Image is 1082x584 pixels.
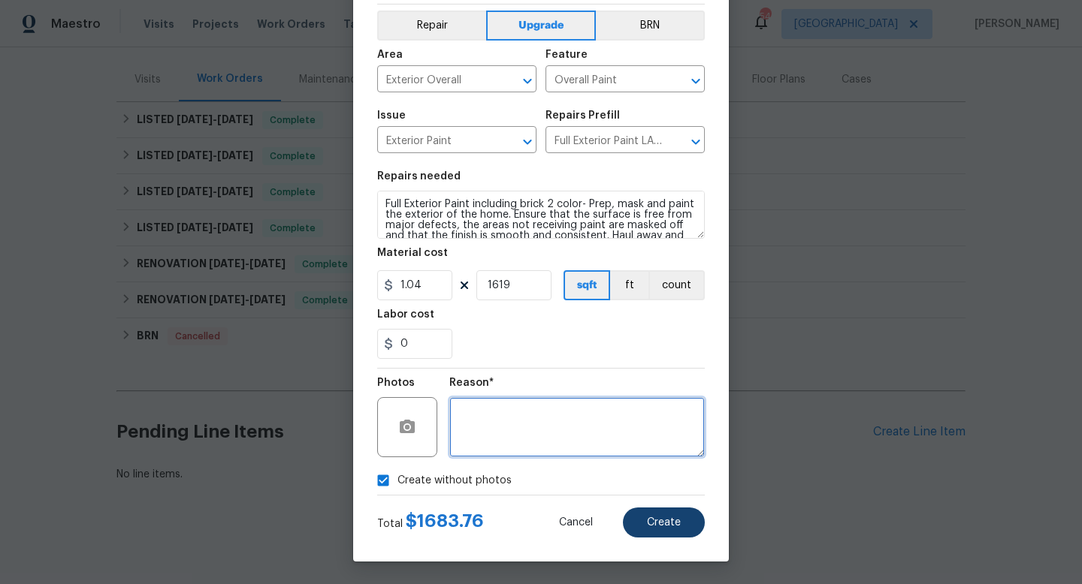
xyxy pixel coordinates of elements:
h5: Issue [377,110,406,121]
button: count [648,270,705,300]
span: Create [647,517,681,528]
h5: Repairs Prefill [546,110,620,121]
span: Create without photos [397,473,512,489]
h5: Labor cost [377,309,434,320]
span: $ 1683.76 [406,512,484,530]
span: Cancel [559,517,593,528]
button: BRN [596,11,705,41]
button: sqft [564,270,610,300]
h5: Material cost [377,248,448,258]
h5: Feature [546,50,588,60]
h5: Reason* [449,378,494,388]
h5: Area [377,50,403,60]
div: Total [377,513,484,531]
button: Upgrade [486,11,597,41]
button: Repair [377,11,486,41]
button: Open [685,71,706,92]
h5: Photos [377,378,415,388]
button: Open [517,131,538,152]
button: Create [623,507,705,537]
button: ft [610,270,648,300]
button: Cancel [535,507,617,537]
button: Open [517,71,538,92]
button: Open [685,131,706,152]
h5: Repairs needed [377,171,461,182]
textarea: Full Exterior Paint including brick 2 color- Prep, mask and paint the exterior of the home. Ensur... [377,191,705,239]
